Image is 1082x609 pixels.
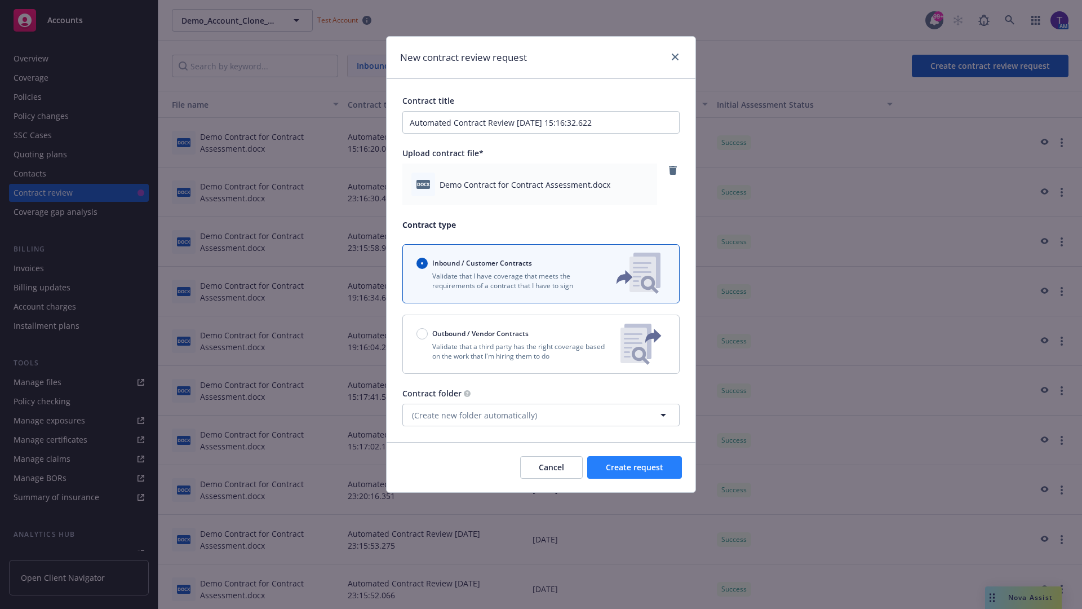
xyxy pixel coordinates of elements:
[402,315,680,374] button: Outbound / Vendor ContractsValidate that a third party has the right coverage based on the work t...
[520,456,583,479] button: Cancel
[416,328,428,339] input: Outbound / Vendor Contracts
[402,111,680,134] input: Enter a title for this contract
[587,456,682,479] button: Create request
[402,404,680,426] button: (Create new folder automatically)
[402,148,484,158] span: Upload contract file*
[400,50,527,65] h1: New contract review request
[432,258,532,268] span: Inbound / Customer Contracts
[402,244,680,303] button: Inbound / Customer ContractsValidate that I have coverage that meets the requirements of a contra...
[666,164,680,177] a: remove
[402,219,680,231] p: Contract type
[402,388,462,399] span: Contract folder
[416,180,430,188] span: docx
[416,271,598,290] p: Validate that I have coverage that meets the requirements of a contract that I have to sign
[440,179,610,191] span: Demo Contract for Contract Assessment.docx
[432,329,529,338] span: Outbound / Vendor Contracts
[606,462,663,473] span: Create request
[539,462,564,473] span: Cancel
[668,50,682,64] a: close
[412,409,537,421] span: (Create new folder automatically)
[416,258,428,269] input: Inbound / Customer Contracts
[416,342,611,361] p: Validate that a third party has the right coverage based on the work that I'm hiring them to do
[402,95,454,106] span: Contract title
